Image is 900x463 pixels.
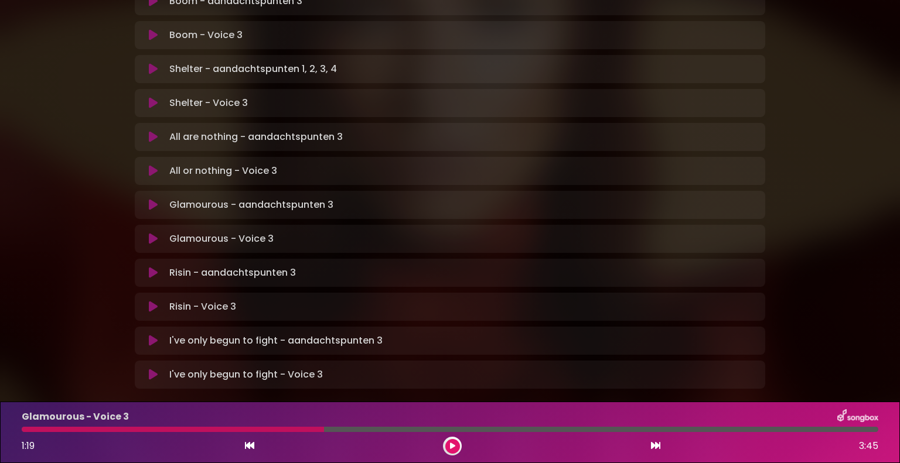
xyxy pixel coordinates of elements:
p: Risin - aandachtspunten 3 [169,266,296,280]
p: All or nothing - Voice 3 [169,164,277,178]
p: Shelter - aandachtspunten 1, 2, 3, 4 [169,62,337,76]
img: songbox-logo-white.png [837,409,878,424]
p: I've only begun to fight - aandachtspunten 3 [169,334,383,348]
p: Glamourous - Voice 3 [22,410,129,424]
p: Shelter - Voice 3 [169,96,248,110]
p: Glamourous - Voice 3 [169,232,274,246]
p: I've only begun to fight - Voice 3 [169,368,323,382]
p: All are nothing - aandachtspunten 3 [169,130,343,144]
p: Boom - Voice 3 [169,28,243,42]
p: Risin - Voice 3 [169,300,236,314]
p: Glamourous - aandachtspunten 3 [169,198,333,212]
